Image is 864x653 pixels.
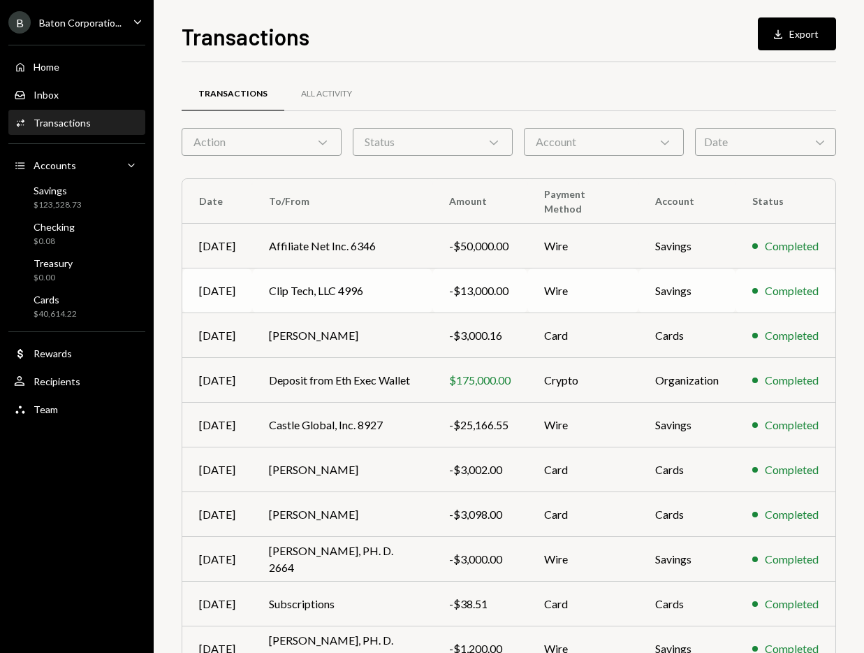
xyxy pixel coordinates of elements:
[34,159,76,171] div: Accounts
[765,461,819,478] div: Completed
[527,403,638,447] td: Wire
[527,358,638,403] td: Crypto
[449,282,511,299] div: -$13,000.00
[638,403,735,447] td: Savings
[34,199,82,211] div: $123,528.73
[638,313,735,358] td: Cards
[252,179,432,224] th: To/From
[735,179,835,224] th: Status
[252,403,432,447] td: Castle Global, Inc. 8927
[199,372,235,389] div: [DATE]
[449,327,511,344] div: -$3,000.16
[8,217,145,250] a: Checking$0.08
[527,313,638,358] td: Card
[765,372,819,389] div: Completed
[252,582,432,626] td: Subscriptions
[765,238,819,254] div: Completed
[765,417,819,433] div: Completed
[638,268,735,313] td: Savings
[34,236,75,247] div: $0.08
[8,289,145,323] a: Cards$40,614.22
[252,268,432,313] td: Clip Tech, LLC 4996
[8,82,145,107] a: Inbox
[527,492,638,537] td: Card
[252,224,432,268] td: Affiliate Net Inc. 6346
[34,347,72,359] div: Rewards
[199,417,235,433] div: [DATE]
[252,447,432,492] td: [PERSON_NAME]
[449,461,511,478] div: -$3,002.00
[638,179,735,224] th: Account
[765,327,819,344] div: Completed
[449,417,511,433] div: -$25,166.55
[758,17,836,50] button: Export
[8,340,145,366] a: Rewards
[34,117,91,129] div: Transactions
[301,88,352,100] div: All Activity
[449,506,511,523] div: -$3,098.00
[182,76,284,112] a: Transactions
[527,537,638,582] td: Wire
[252,537,432,582] td: [PERSON_NAME], PH. D. 2664
[199,327,235,344] div: [DATE]
[199,551,235,568] div: [DATE]
[449,238,511,254] div: -$50,000.00
[527,582,638,626] td: Card
[252,492,432,537] td: [PERSON_NAME]
[34,403,58,415] div: Team
[765,551,819,568] div: Completed
[34,272,73,284] div: $0.00
[34,308,77,320] div: $40,614.22
[34,185,82,196] div: Savings
[765,506,819,523] div: Completed
[527,179,638,224] th: Payment Method
[284,76,369,112] a: All Activity
[39,17,122,29] div: Baton Corporatio...
[527,224,638,268] td: Wire
[449,372,511,389] div: $175,000.00
[8,11,31,34] div: B
[8,110,145,135] a: Transactions
[638,582,735,626] td: Cards
[449,551,511,568] div: -$3,000.00
[638,358,735,403] td: Organization
[199,238,235,254] div: [DATE]
[8,368,145,394] a: Recipients
[527,447,638,492] td: Card
[353,128,513,156] div: Status
[198,88,268,100] div: Transactions
[34,257,73,269] div: Treasury
[8,152,145,178] a: Accounts
[34,61,59,73] div: Home
[34,89,59,101] div: Inbox
[252,358,432,403] td: Deposit from Eth Exec Wallet
[182,179,252,224] th: Date
[252,313,432,358] td: [PERSON_NAME]
[182,128,342,156] div: Action
[8,180,145,214] a: Savings$123,528.73
[638,537,735,582] td: Savings
[527,268,638,313] td: Wire
[34,375,80,387] div: Recipients
[765,596,819,612] div: Completed
[199,282,235,299] div: [DATE]
[8,396,145,422] a: Team
[638,224,735,268] td: Savings
[199,506,235,523] div: [DATE]
[638,447,735,492] td: Cards
[449,596,511,612] div: -$38.51
[765,282,819,299] div: Completed
[638,492,735,537] td: Cards
[34,294,77,306] div: Cards
[199,596,235,612] div: [DATE]
[199,461,235,478] div: [DATE]
[8,253,145,287] a: Treasury$0.00
[8,54,145,79] a: Home
[182,22,309,50] h1: Transactions
[524,128,684,156] div: Account
[34,221,75,233] div: Checking
[695,128,836,156] div: Date
[432,179,527,224] th: Amount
